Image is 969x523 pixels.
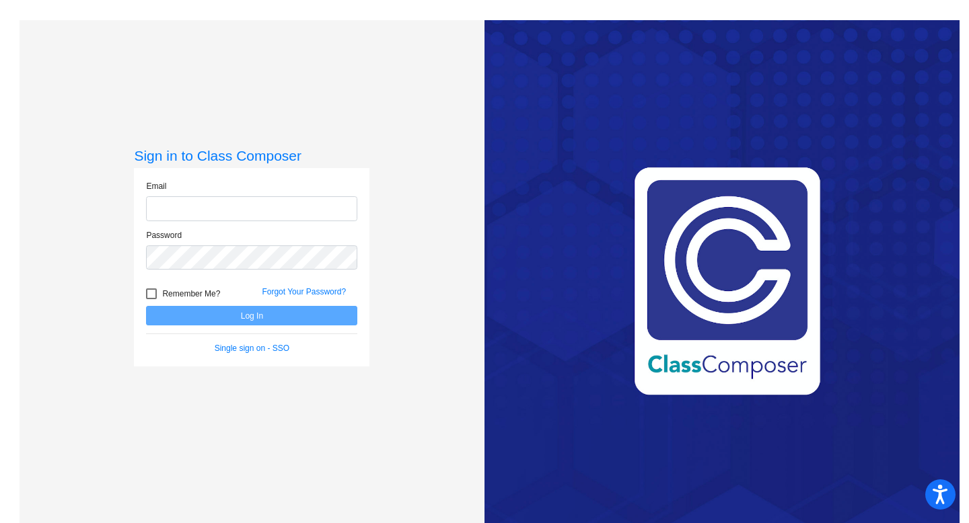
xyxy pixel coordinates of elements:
span: Remember Me? [162,286,220,302]
a: Forgot Your Password? [262,287,346,296]
label: Email [146,180,166,192]
button: Log In [146,306,357,325]
h3: Sign in to Class Composer [134,147,369,164]
a: Single sign on - SSO [215,344,289,353]
label: Password [146,229,182,241]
